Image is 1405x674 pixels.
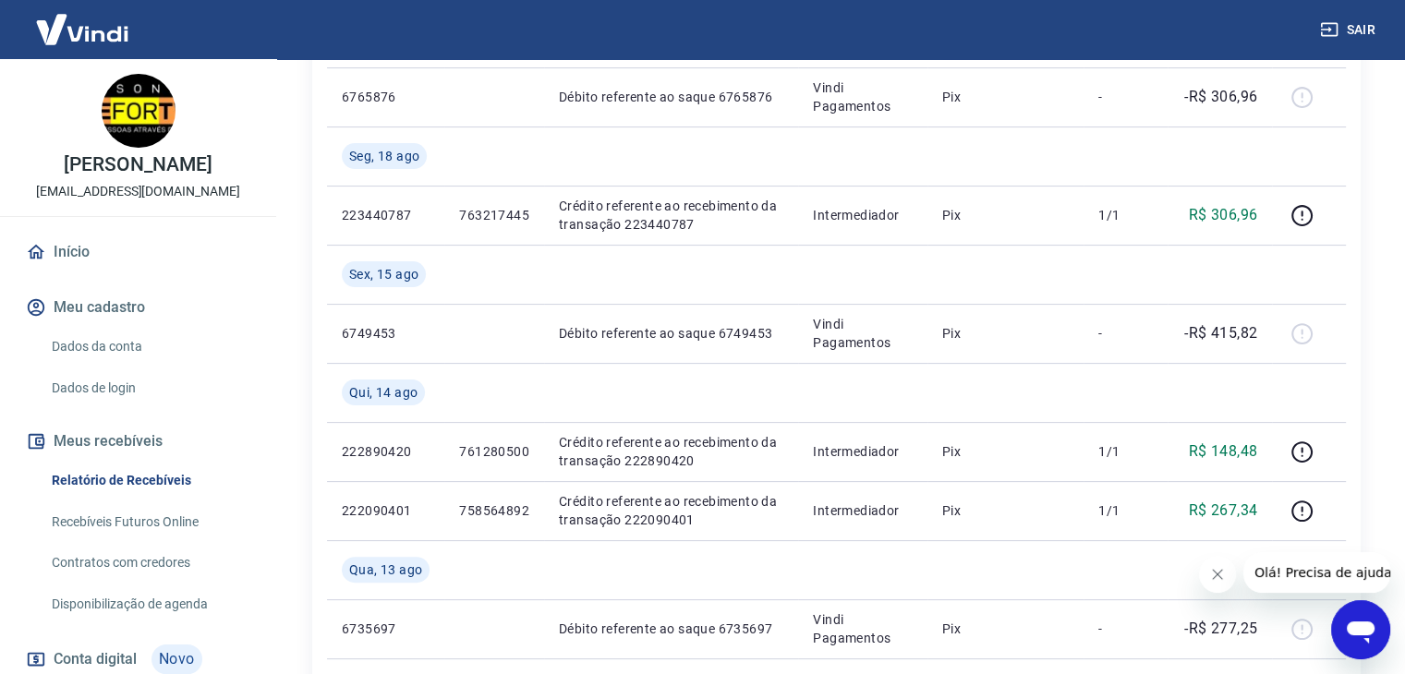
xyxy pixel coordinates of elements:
[1184,86,1257,108] p: -R$ 306,96
[813,501,913,520] p: Intermediador
[559,88,783,106] p: Débito referente ao saque 6765876
[22,421,254,462] button: Meus recebíveis
[22,1,142,57] img: Vindi
[11,13,155,28] span: Olá! Precisa de ajuda?
[342,324,430,343] p: 6749453
[349,147,419,165] span: Seg, 18 ago
[151,644,202,674] span: Novo
[559,492,783,529] p: Crédito referente ao recebimento da transação 222090401
[942,501,1069,520] p: Pix
[1243,552,1390,593] iframe: Mensagem da empresa
[813,442,913,461] p: Intermediador
[22,287,254,328] button: Meu cadastro
[942,88,1069,106] p: Pix
[22,232,254,272] a: Início
[1098,501,1153,520] p: 1/1
[44,544,254,582] a: Contratos com credores
[342,88,430,106] p: 6765876
[942,442,1069,461] p: Pix
[1098,324,1153,343] p: -
[1098,442,1153,461] p: 1/1
[1098,620,1153,638] p: -
[813,315,913,352] p: Vindi Pagamentos
[1199,556,1236,593] iframe: Fechar mensagem
[44,369,254,407] a: Dados de login
[459,206,529,224] p: 763217445
[64,155,212,175] p: [PERSON_NAME]
[559,197,783,234] p: Crédito referente ao recebimento da transação 223440787
[1098,206,1153,224] p: 1/1
[813,78,913,115] p: Vindi Pagamentos
[349,560,422,579] span: Qua, 13 ago
[459,501,529,520] p: 758564892
[1189,440,1258,463] p: R$ 148,48
[942,620,1069,638] p: Pix
[102,74,176,148] img: 997e3af7-dba9-44c5-aac5-7629672b842b.jpeg
[813,610,913,647] p: Vindi Pagamentos
[459,442,529,461] p: 761280500
[1331,600,1390,659] iframe: Botão para abrir a janela de mensagens
[44,503,254,541] a: Recebíveis Futuros Online
[559,433,783,470] p: Crédito referente ao recebimento da transação 222890420
[349,383,418,402] span: Qui, 14 ago
[559,324,783,343] p: Débito referente ao saque 6749453
[54,646,137,672] span: Conta digital
[1098,88,1153,106] p: -
[44,462,254,499] a: Relatório de Recebíveis
[942,206,1069,224] p: Pix
[813,206,913,224] p: Intermediador
[559,620,783,638] p: Débito referente ao saque 6735697
[1189,499,1258,522] p: R$ 267,34
[1184,618,1257,640] p: -R$ 277,25
[342,442,430,461] p: 222890420
[942,324,1069,343] p: Pix
[1189,204,1258,226] p: R$ 306,96
[349,265,418,283] span: Sex, 15 ago
[36,182,240,201] p: [EMAIL_ADDRESS][DOMAIN_NAME]
[44,328,254,366] a: Dados da conta
[342,206,430,224] p: 223440787
[342,620,430,638] p: 6735697
[44,585,254,623] a: Disponibilização de agenda
[342,501,430,520] p: 222090401
[1316,13,1383,47] button: Sair
[1184,322,1257,344] p: -R$ 415,82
